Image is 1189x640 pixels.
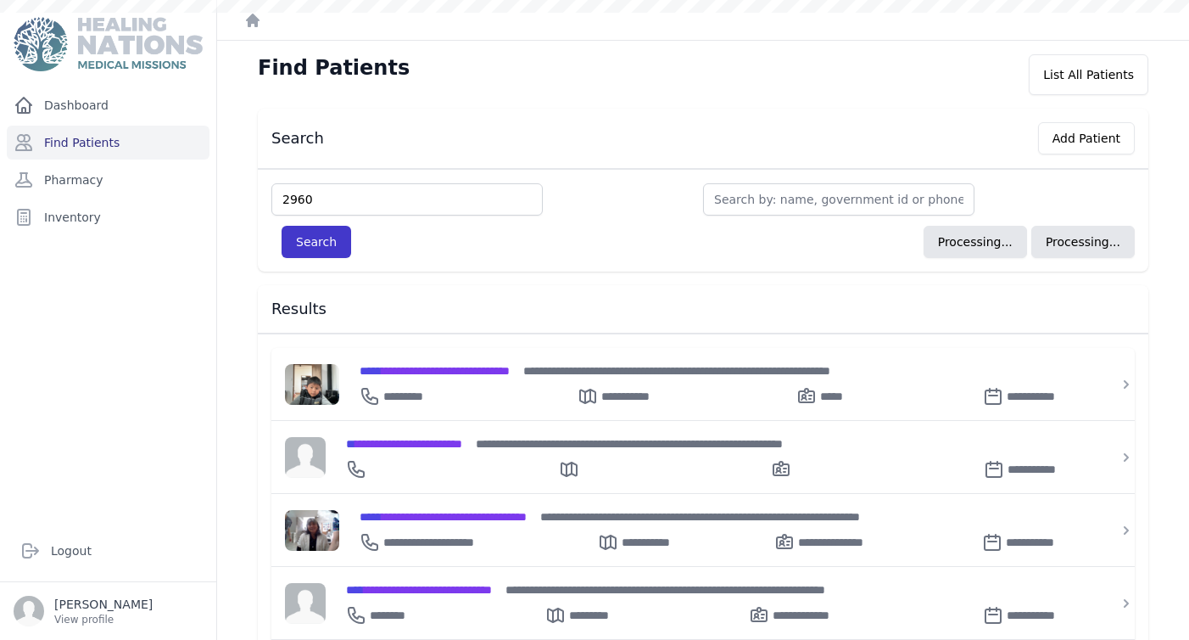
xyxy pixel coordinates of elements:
[1031,226,1135,258] button: Processing...
[14,596,203,626] a: [PERSON_NAME] View profile
[1029,54,1148,95] div: List All Patients
[285,510,339,551] img: dEOdAwAAACV0RVh0ZGF0ZTpjcmVhdGUAMjAyMy0xMi0xOVQxOTo1NTowNiswMDowMJDeijoAAAAldEVYdGRhdGU6bW9kaWZ5A...
[285,364,339,405] img: FAAqEe7knLAAAAJXRFWHRkYXRlOmNyZWF0ZQAyMDI1LTA2LTIxVDE3OjA2OjQ1KzAwOjAwm40tQwAAACV0RVh0ZGF0ZTptb2R...
[54,596,153,613] p: [PERSON_NAME]
[54,613,153,626] p: View profile
[285,437,326,478] img: person-242608b1a05df3501eefc295dc1bc67a.jpg
[271,183,543,216] input: Find by: id
[7,163,209,197] a: Pharmacy
[7,126,209,160] a: Find Patients
[924,226,1027,258] button: Processing...
[258,54,410,81] h1: Find Patients
[285,583,326,624] img: person-242608b1a05df3501eefc295dc1bc67a.jpg
[14,534,203,568] a: Logout
[282,226,351,258] button: Search
[7,88,209,122] a: Dashboard
[271,299,1135,319] h3: Results
[271,128,324,149] h3: Search
[14,17,202,71] img: Medical Missions EMR
[703,183,974,216] input: Search by: name, government id or phone
[1038,122,1135,154] button: Add Patient
[7,200,209,234] a: Inventory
